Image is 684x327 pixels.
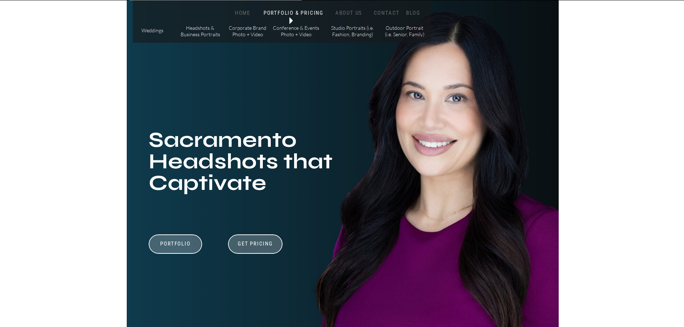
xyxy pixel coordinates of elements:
a: PORTFOLIO & PRICING [262,10,325,17]
a: Corporate Brand Photo + Video [227,25,268,37]
a: Portfolio [151,240,200,254]
a: Get Pricing [236,240,275,249]
a: Studio Portraits (i.e. Fashion, Branding) [328,25,377,37]
h1: Sacramento Headshots that Captivate [149,129,350,201]
a: BLOG [404,10,422,17]
a: Weddings [140,27,165,35]
a: Outdoor Portrait (i.e. Senior, Family) [384,25,425,37]
a: Conference & Events Photo + Video [273,25,320,37]
a: HOME [227,10,258,17]
a: ABOUT US [334,10,364,17]
a: CONTACT [372,10,401,17]
a: Headshots & Business Portraits [180,25,220,37]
